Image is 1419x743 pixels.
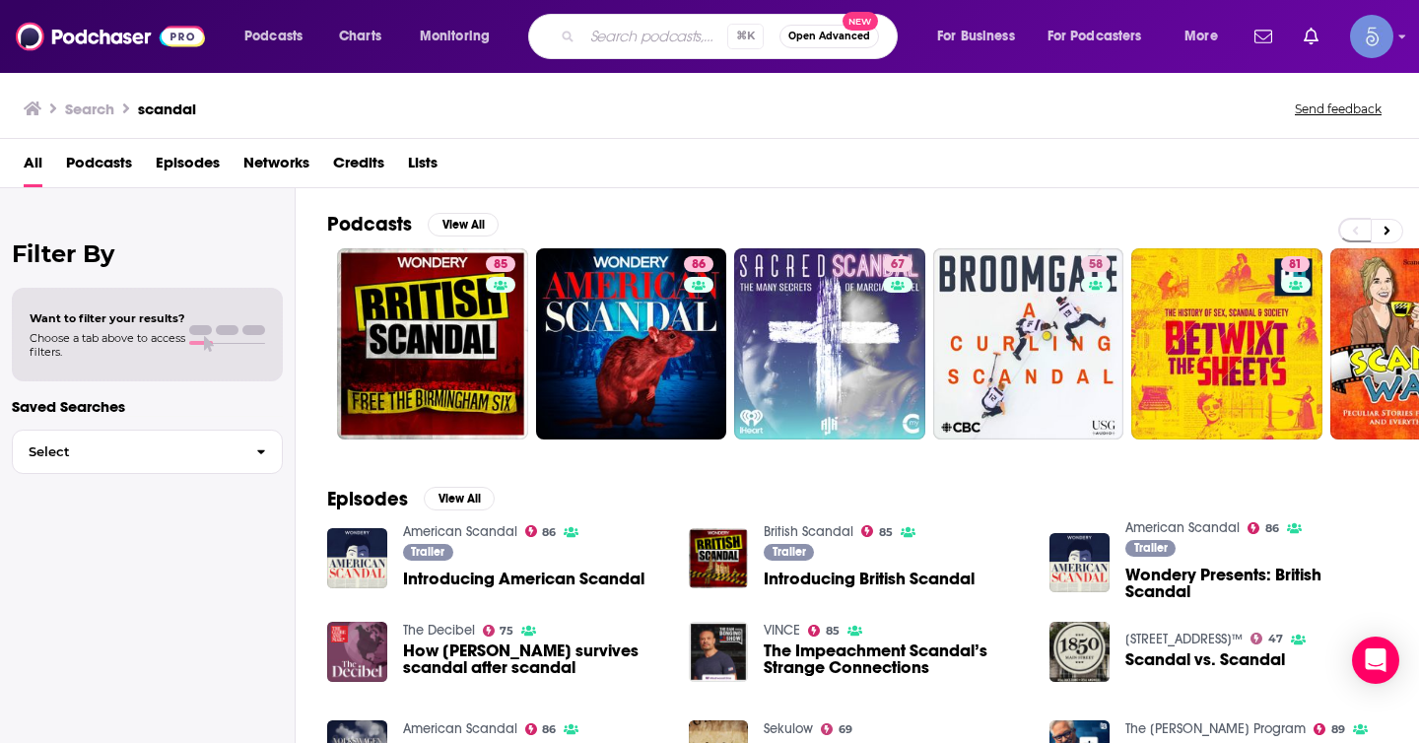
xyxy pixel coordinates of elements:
[779,25,879,48] button: Open AdvancedNew
[1184,23,1218,50] span: More
[923,21,1040,52] button: open menu
[403,642,665,676] a: How Boris Johnson survives scandal after scandal
[821,723,852,735] a: 69
[764,642,1026,676] a: The Impeachment Scandal’s Strange Connections
[727,24,764,49] span: ⌘ K
[1125,720,1306,737] a: The Glenn Beck Program
[843,12,878,31] span: New
[243,147,309,187] a: Networks
[326,21,393,52] a: Charts
[879,528,893,537] span: 85
[428,213,499,236] button: View All
[937,23,1015,50] span: For Business
[1035,21,1171,52] button: open menu
[333,147,384,187] a: Credits
[327,622,387,682] a: How Boris Johnson survives scandal after scandal
[773,546,806,558] span: Trailer
[66,147,132,187] a: Podcasts
[1350,15,1393,58] button: Show profile menu
[1352,637,1399,684] div: Open Intercom Messenger
[525,723,557,735] a: 86
[1089,255,1103,275] span: 58
[764,523,853,540] a: British Scandal
[424,487,495,510] button: View All
[327,487,495,511] a: EpisodesView All
[12,430,283,474] button: Select
[327,487,408,511] h2: Episodes
[692,255,706,275] span: 86
[327,212,499,236] a: PodcastsView All
[337,248,528,439] a: 85
[1289,255,1302,275] span: 81
[1125,567,1387,600] a: Wondery Presents: British Scandal
[764,571,975,587] a: Introducing British Scandal
[16,18,205,55] img: Podchaser - Follow, Share and Rate Podcasts
[244,23,303,50] span: Podcasts
[339,23,381,50] span: Charts
[12,397,283,416] p: Saved Searches
[764,720,813,737] a: Sekulow
[403,720,517,737] a: American Scandal
[1247,20,1280,53] a: Show notifications dropdown
[403,622,475,639] a: The Decibel
[1049,533,1110,593] img: Wondery Presents: British Scandal
[30,331,185,359] span: Choose a tab above to access filters.
[24,147,42,187] a: All
[13,445,240,458] span: Select
[1125,651,1285,668] a: Scandal vs. Scandal
[1350,15,1393,58] img: User Profile
[1314,723,1345,735] a: 89
[542,725,556,734] span: 86
[486,256,515,272] a: 85
[839,725,852,734] span: 69
[689,528,749,588] a: Introducing British Scandal
[156,147,220,187] a: Episodes
[536,248,727,439] a: 86
[483,625,514,637] a: 75
[408,147,438,187] a: Lists
[1248,522,1279,534] a: 86
[1281,256,1310,272] a: 81
[684,256,713,272] a: 86
[1049,622,1110,682] a: Scandal vs. Scandal
[1350,15,1393,58] span: Logged in as Spiral5-G1
[1134,542,1168,554] span: Trailer
[689,622,749,682] img: The Impeachment Scandal’s Strange Connections
[542,528,556,537] span: 86
[788,32,870,41] span: Open Advanced
[1268,635,1283,643] span: 47
[65,100,114,118] h3: Search
[403,571,644,587] a: Introducing American Scandal
[1265,524,1279,533] span: 86
[547,14,916,59] div: Search podcasts, credits, & more...
[420,23,490,50] span: Monitoring
[1171,21,1243,52] button: open menu
[826,627,840,636] span: 85
[582,21,727,52] input: Search podcasts, credits, & more...
[525,525,557,537] a: 86
[861,525,893,537] a: 85
[1081,256,1111,272] a: 58
[403,642,665,676] span: How [PERSON_NAME] survives scandal after scandal
[764,622,800,639] a: VINCE
[327,528,387,588] img: Introducing American Scandal
[933,248,1124,439] a: 58
[1331,725,1345,734] span: 89
[327,212,412,236] h2: Podcasts
[138,100,196,118] h3: scandal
